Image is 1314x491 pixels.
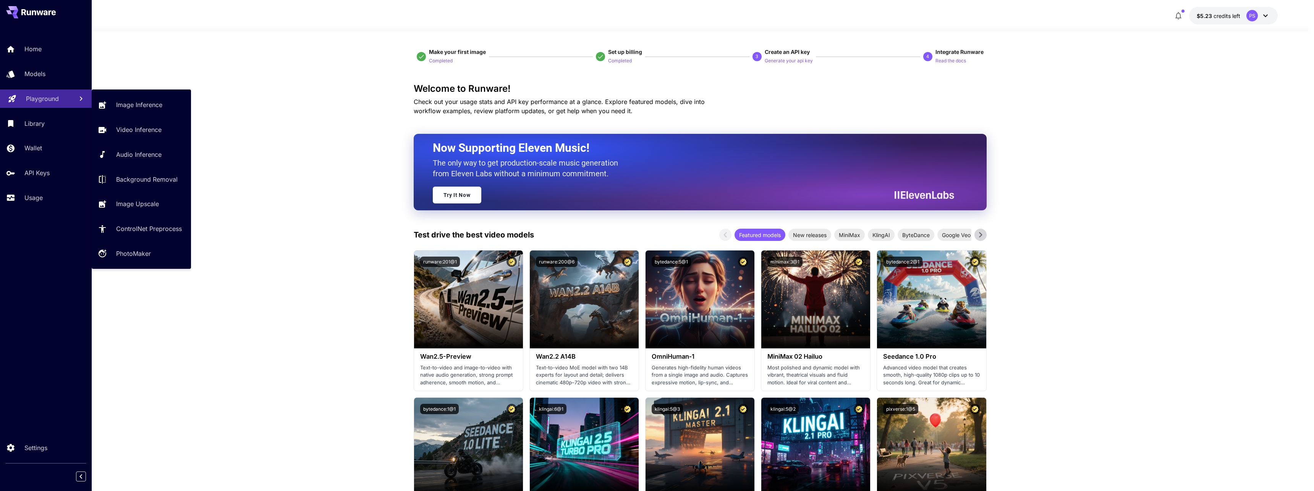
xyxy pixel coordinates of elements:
div: Collapse sidebar [82,470,92,483]
p: The only way to get production-scale music generation from Eleven Labs without a minimum commitment. [433,158,624,179]
button: pixverse:1@5 [883,404,918,414]
p: ControlNet Preprocess [116,224,182,233]
img: alt [646,250,754,348]
h3: Welcome to Runware! [414,83,987,94]
p: Generate your api key [765,57,813,65]
h3: Wan2.2 A14B [536,353,633,360]
button: minimax:3@1 [767,257,803,267]
button: klingai:5@2 [767,404,799,414]
p: Test drive the best video models [414,229,534,241]
a: Video Inference [92,120,191,139]
button: Certified Model – Vetted for best performance and includes a commercial license. [970,257,980,267]
span: New releases [788,231,831,239]
span: Create an API key [765,49,810,55]
span: Featured models [735,231,785,239]
h3: Seedance 1.0 Pro [883,353,980,360]
p: Home [24,44,42,54]
p: Read the docs [935,57,966,65]
p: Image Inference [116,100,162,109]
p: Audio Inference [116,150,162,159]
p: Generates high-fidelity human videos from a single image and audio. Captures expressive motion, l... [652,364,748,387]
button: $5.22509 [1189,7,1278,24]
button: Certified Model – Vetted for best performance and includes a commercial license. [970,404,980,414]
p: Models [24,69,45,78]
a: Image Inference [92,96,191,114]
button: Certified Model – Vetted for best performance and includes a commercial license. [507,404,517,414]
span: Make your first image [429,49,486,55]
a: Try It Now [433,187,481,203]
a: Background Removal [92,170,191,189]
p: Usage [24,193,43,202]
span: KlingAI [868,231,895,239]
span: $5.23 [1197,13,1214,19]
div: PS [1246,10,1258,21]
p: 4 [926,53,929,60]
a: PhotoMaker [92,244,191,263]
h3: OmniHuman‑1 [652,353,748,360]
a: Image Upscale [92,195,191,213]
button: Certified Model – Vetted for best performance and includes a commercial license. [738,257,748,267]
p: Advanced video model that creates smooth, high-quality 1080p clips up to 10 seconds long. Great f... [883,364,980,387]
button: runware:200@6 [536,257,578,267]
span: Google Veo [937,231,975,239]
button: Certified Model – Vetted for best performance and includes a commercial license. [854,257,864,267]
p: Library [24,119,45,128]
img: alt [414,250,523,348]
span: MiniMax [834,231,865,239]
p: Most polished and dynamic model with vibrant, theatrical visuals and fluid motion. Ideal for vira... [767,364,864,387]
img: alt [530,250,639,348]
h3: Wan2.5-Preview [420,353,517,360]
button: bytedance:5@1 [652,257,691,267]
h2: Now Supporting Eleven Music! [433,141,948,155]
p: Video Inference [116,125,162,134]
button: Certified Model – Vetted for best performance and includes a commercial license. [854,404,864,414]
p: Text-to-video MoE model with two 14B experts for layout and detail; delivers cinematic 480p–720p ... [536,364,633,387]
a: Audio Inference [92,145,191,164]
div: $5.22509 [1197,12,1240,20]
button: klingai:5@3 [652,404,683,414]
button: Certified Model – Vetted for best performance and includes a commercial license. [622,257,633,267]
button: Certified Model – Vetted for best performance and includes a commercial license. [622,404,633,414]
span: Check out your usage stats and API key performance at a glance. Explore featured models, dive int... [414,98,705,115]
p: Playground [26,94,59,103]
p: Image Upscale [116,199,159,208]
button: runware:201@1 [420,257,460,267]
p: Text-to-video and image-to-video with native audio generation, strong prompt adherence, smooth mo... [420,364,517,387]
p: Background Removal [116,175,178,184]
p: Wallet [24,143,42,153]
button: Certified Model – Vetted for best performance and includes a commercial license. [507,257,517,267]
p: Completed [429,57,453,65]
p: API Keys [24,168,50,177]
a: ControlNet Preprocess [92,219,191,238]
span: ByteDance [898,231,934,239]
img: alt [761,250,870,348]
p: 3 [756,53,758,60]
span: Set up billing [608,49,642,55]
button: Collapse sidebar [76,471,86,481]
p: PhotoMaker [116,249,151,258]
button: bytedance:2@1 [883,257,922,267]
p: Completed [608,57,632,65]
span: Integrate Runware [935,49,984,55]
h3: MiniMax 02 Hailuo [767,353,864,360]
button: Certified Model – Vetted for best performance and includes a commercial license. [738,404,748,414]
img: alt [877,250,986,348]
span: credits left [1214,13,1240,19]
button: bytedance:1@1 [420,404,459,414]
button: klingai:6@1 [536,404,566,414]
p: Settings [24,443,47,452]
